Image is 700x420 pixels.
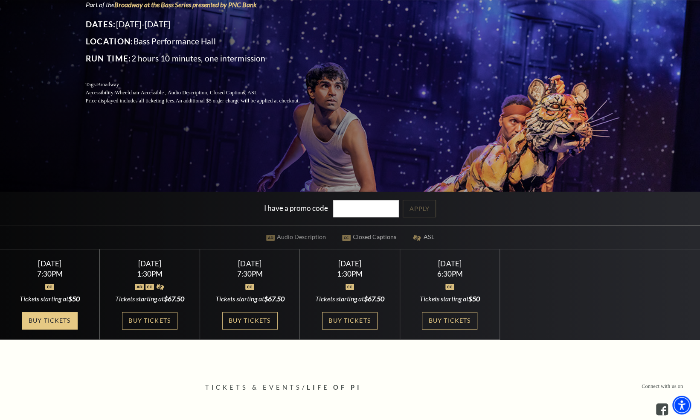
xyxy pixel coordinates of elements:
[642,382,683,391] p: Connect with us on
[164,295,184,303] span: $67.50
[410,294,489,303] div: Tickets starting at
[222,312,278,330] a: Buy Tickets
[205,382,495,393] p: /
[310,270,389,277] div: 1:30PM
[86,52,320,65] p: 2 hours 10 minutes, one intermission
[422,312,477,330] a: Buy Tickets
[310,259,389,268] div: [DATE]
[10,259,90,268] div: [DATE]
[656,403,668,415] a: facebook - open in a new tab
[86,17,320,31] p: [DATE]-[DATE]
[86,81,320,89] p: Tags:
[86,19,116,29] span: Dates:
[86,35,320,48] p: Bass Performance Hall
[22,312,78,330] a: Buy Tickets
[115,90,257,96] span: Wheelchair Accessible , Audio Description, Closed Captions, ASL
[205,384,302,391] span: Tickets & Events
[110,294,189,303] div: Tickets starting at
[210,294,290,303] div: Tickets starting at
[114,0,257,9] a: Broadway at the Bass Series presented by PNC Bank - open in a new tab
[210,259,290,268] div: [DATE]
[364,295,384,303] span: $67.50
[97,82,119,87] span: Broadway
[210,270,290,277] div: 7:30PM
[10,270,90,277] div: 7:30PM
[322,312,378,330] a: Buy Tickets
[264,203,328,212] label: I have a promo code
[264,295,285,303] span: $67.50
[68,295,80,303] span: $50
[175,98,299,104] span: An additional $5 order charge will be applied at checkout.
[86,97,320,105] p: Price displayed includes all ticketing fees.
[86,89,320,97] p: Accessibility:
[672,396,691,414] div: Accessibility Menu
[86,53,131,63] span: Run Time:
[410,270,489,277] div: 6:30PM
[410,259,489,268] div: [DATE]
[10,294,90,303] div: Tickets starting at
[122,312,177,330] a: Buy Tickets
[110,270,189,277] div: 1:30PM
[86,36,134,46] span: Location:
[306,384,361,391] span: Life of Pi
[110,259,189,268] div: [DATE]
[468,295,480,303] span: $50
[310,294,389,303] div: Tickets starting at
